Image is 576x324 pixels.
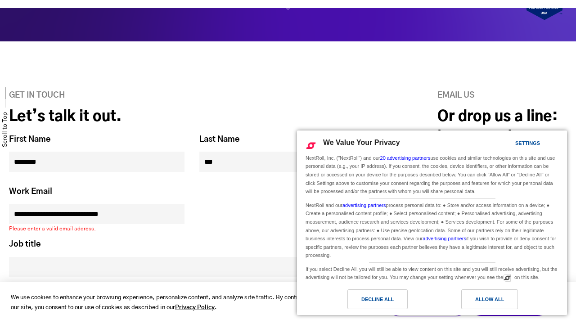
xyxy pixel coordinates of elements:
[9,91,375,101] h6: GET IN TOUCH
[437,108,567,126] h2: Or drop us a line:
[11,293,335,314] p: We use cookies to enhance your browsing experience, personalize content, and analyze site traffic...
[323,139,400,146] span: We Value Your Privacy
[515,138,540,148] div: Settings
[302,289,432,314] a: Decline All
[9,225,184,232] label: Please enter a valid email address.
[304,153,560,197] div: NextRoll, Inc. ("NextRoll") and our use cookies and similar technologies on this site and use per...
[432,289,562,314] a: Allow All
[175,303,215,313] a: Privacy Policy
[304,263,560,283] div: If you select Decline All, you will still be able to view content on this site and you will still...
[475,294,504,304] div: Allow All
[304,199,560,261] div: NextRoll and our process personal data to: ● Store and/or access information on a device; ● Creat...
[499,136,521,153] a: Settings
[423,236,466,241] a: advertising partners
[342,202,386,208] a: advertising partners
[283,3,293,13] img: home_scroll
[380,155,431,161] a: 20 advertising partners
[0,112,10,147] a: Scroll to Top
[361,294,394,304] div: Decline All
[437,91,567,101] h6: Email us
[9,108,375,126] h2: Let’s talk it out.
